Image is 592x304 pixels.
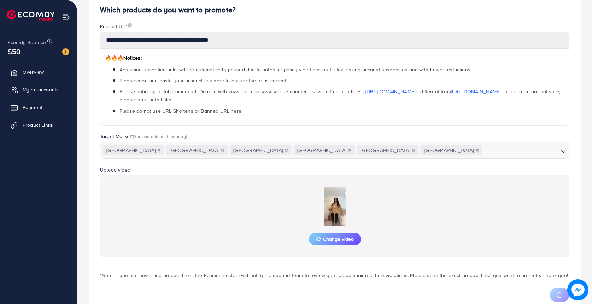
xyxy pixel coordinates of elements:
span: Please do not use URL Shortens or Banned URL here! [119,107,242,114]
p: *Note: If you use unverified product links, the Ecomdy system will notify the support team to rev... [100,271,569,280]
span: [GEOGRAPHIC_DATA] [421,145,482,155]
span: Ecomdy Balance [8,39,46,46]
span: [GEOGRAPHIC_DATA] [357,145,418,155]
input: Search for option [483,145,558,156]
button: Deselect New Zealand [348,149,352,152]
a: Payment [5,100,72,114]
img: menu [62,13,70,22]
span: Please notice your full domain url. Domain with www and non-www will be counted as two different ... [119,88,560,103]
span: [GEOGRAPHIC_DATA] [230,145,291,155]
div: Search for option [100,142,569,159]
label: Product Url [100,23,132,30]
span: [GEOGRAPHIC_DATA] [166,145,228,155]
button: Deselect Australia [475,149,479,152]
img: Preview Image [299,187,370,226]
label: Target Market [100,133,187,140]
span: [GEOGRAPHIC_DATA] [103,145,164,155]
a: My ad accounts [5,83,72,97]
span: Please copy and paste your product link here to ensure the url is correct. [119,77,287,84]
span: Notices: [105,54,142,61]
span: $50 [8,46,20,56]
img: image [567,279,588,300]
span: Product Links [23,121,53,129]
img: image [62,48,69,55]
span: [GEOGRAPHIC_DATA] [294,145,355,155]
button: Change video [309,233,361,245]
h4: Which products do you want to promote? [100,6,569,14]
button: Deselect Canada [285,149,288,152]
a: [URL][DOMAIN_NAME] [365,88,415,95]
span: Change video [316,237,354,242]
img: logo [7,10,55,21]
span: 🔥🔥🔥 [105,54,123,61]
button: Deselect Germany [412,149,415,152]
span: Payment [23,104,42,111]
button: Deselect United States [221,149,224,152]
span: (You can add multi-country) [133,133,187,139]
button: Deselect United Kingdom [157,149,161,152]
a: Product Links [5,118,72,132]
img: image [128,23,132,28]
span: My ad accounts [23,86,59,93]
label: Upload video [100,166,132,173]
a: [URL][DOMAIN_NAME] [451,88,501,95]
span: Ads using unverified links will be automatically paused due to potential policy violations on Tik... [119,66,471,73]
a: Overview [5,65,72,79]
span: Overview [23,68,44,76]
